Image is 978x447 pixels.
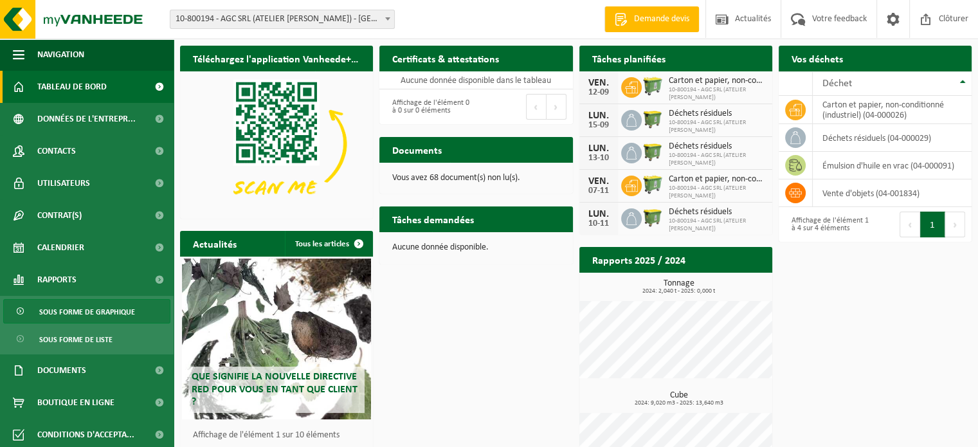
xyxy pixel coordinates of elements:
[379,137,455,162] h2: Documents
[586,78,611,88] div: VEN.
[642,75,664,97] img: WB-0660-HPE-GN-50
[37,103,136,135] span: Données de l'entrepr...
[3,327,170,351] a: Sous forme de liste
[386,93,469,121] div: Affichage de l'élément 0 à 0 sur 0 éléments
[813,179,972,207] td: vente d'objets (04-001834)
[779,46,856,71] h2: Vos déchets
[586,88,611,97] div: 12-09
[37,199,82,232] span: Contrat(s)
[669,119,766,134] span: 10-800194 - AGC SRL (ATELIER [PERSON_NAME])
[379,71,572,89] td: Aucune donnée disponible dans le tableau
[669,174,766,185] span: Carton et papier, non-conditionné (industriel)
[945,212,965,237] button: Next
[669,185,766,200] span: 10-800194 - AGC SRL (ATELIER [PERSON_NAME])
[813,124,972,152] td: déchets résiduels (04-000029)
[669,141,766,152] span: Déchets résiduels
[813,152,972,179] td: émulsion d'huile en vrac (04-000091)
[526,94,547,120] button: Previous
[642,174,664,196] img: WB-0660-HPE-GN-50
[586,121,611,130] div: 15-09
[392,243,559,252] p: Aucune donnée disponible.
[3,299,170,324] a: Sous forme de graphique
[642,206,664,228] img: WB-1100-HPE-GN-50
[669,86,766,102] span: 10-800194 - AGC SRL (ATELIER [PERSON_NAME])
[631,13,693,26] span: Demande devis
[37,135,76,167] span: Contacts
[813,96,972,124] td: carton et papier, non-conditionné (industriel) (04-000026)
[586,209,611,219] div: LUN.
[900,212,920,237] button: Previous
[170,10,394,28] span: 10-800194 - AGC SRL (ATELIER GRÉGORY COLLIGNON) - VAUX-SUR-SÛRE
[547,94,566,120] button: Next
[669,76,766,86] span: Carton et papier, non-conditionné (industriel)
[180,71,373,216] img: Download de VHEPlus App
[586,288,772,295] span: 2024: 2,040 t - 2025: 0,000 t
[170,10,395,29] span: 10-800194 - AGC SRL (ATELIER GRÉGORY COLLIGNON) - VAUX-SUR-SÛRE
[586,111,611,121] div: LUN.
[586,279,772,295] h3: Tonnage
[822,78,852,89] span: Déchet
[586,143,611,154] div: LUN.
[379,206,487,232] h2: Tâches demandées
[669,152,766,167] span: 10-800194 - AGC SRL (ATELIER [PERSON_NAME])
[604,6,699,32] a: Demande devis
[37,167,90,199] span: Utilisateurs
[180,46,373,71] h2: Téléchargez l'application Vanheede+ maintenant!
[39,300,135,324] span: Sous forme de graphique
[392,174,559,183] p: Vous avez 68 document(s) non lu(s).
[642,108,664,130] img: WB-1100-HPE-GN-50
[192,372,358,406] span: Que signifie la nouvelle directive RED pour vous en tant que client ?
[586,219,611,228] div: 10-11
[182,259,371,419] a: Que signifie la nouvelle directive RED pour vous en tant que client ?
[37,39,84,71] span: Navigation
[37,232,84,264] span: Calendrier
[586,400,772,406] span: 2024: 9,020 m3 - 2025: 13,640 m3
[37,354,86,387] span: Documents
[579,247,698,272] h2: Rapports 2025 / 2024
[669,207,766,217] span: Déchets résiduels
[37,264,77,296] span: Rapports
[586,187,611,196] div: 07-11
[379,46,512,71] h2: Certificats & attestations
[669,217,766,233] span: 10-800194 - AGC SRL (ATELIER [PERSON_NAME])
[785,210,869,239] div: Affichage de l'élément 1 à 4 sur 4 éléments
[669,109,766,119] span: Déchets résiduels
[39,327,113,352] span: Sous forme de liste
[37,71,107,103] span: Tableau de bord
[920,212,945,237] button: 1
[193,431,367,440] p: Affichage de l'élément 1 sur 10 éléments
[586,176,611,187] div: VEN.
[37,387,114,419] span: Boutique en ligne
[660,272,771,298] a: Consulter les rapports
[642,141,664,163] img: WB-1100-HPE-GN-50
[586,391,772,406] h3: Cube
[180,231,249,256] h2: Actualités
[285,231,372,257] a: Tous les articles
[579,46,678,71] h2: Tâches planifiées
[586,154,611,163] div: 13-10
